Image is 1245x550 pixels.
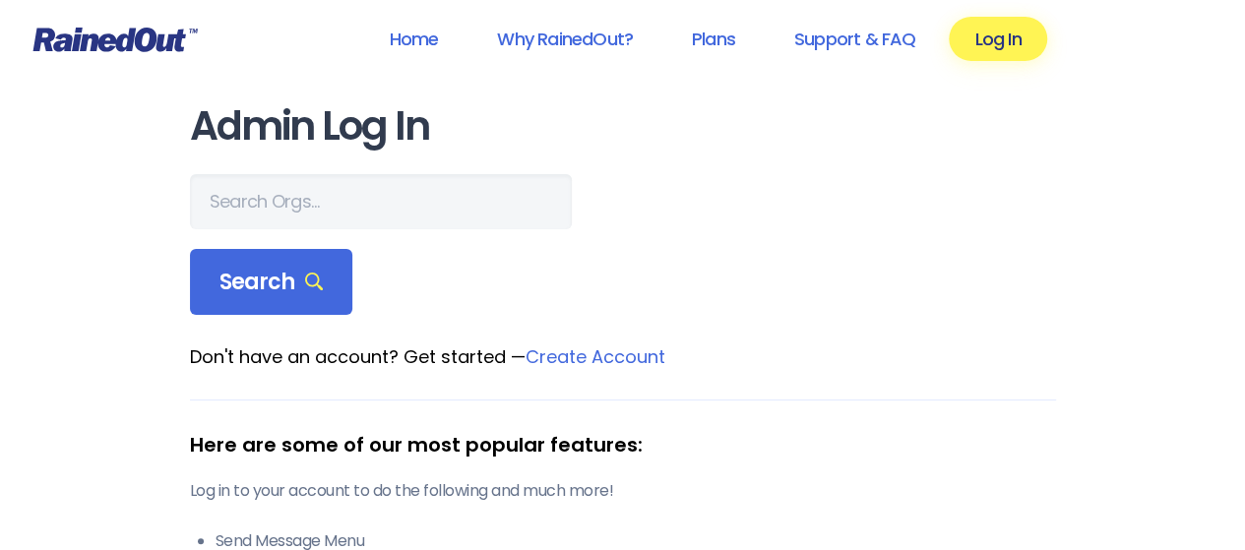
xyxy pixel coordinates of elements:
[190,249,353,316] div: Search
[190,104,1056,149] h1: Admin Log In
[219,269,324,296] span: Search
[666,17,761,61] a: Plans
[526,344,665,369] a: Create Account
[769,17,941,61] a: Support & FAQ
[471,17,658,61] a: Why RainedOut?
[949,17,1046,61] a: Log In
[363,17,464,61] a: Home
[190,174,572,229] input: Search Orgs…
[190,479,1056,503] p: Log in to your account to do the following and much more!
[190,430,1056,459] div: Here are some of our most popular features:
